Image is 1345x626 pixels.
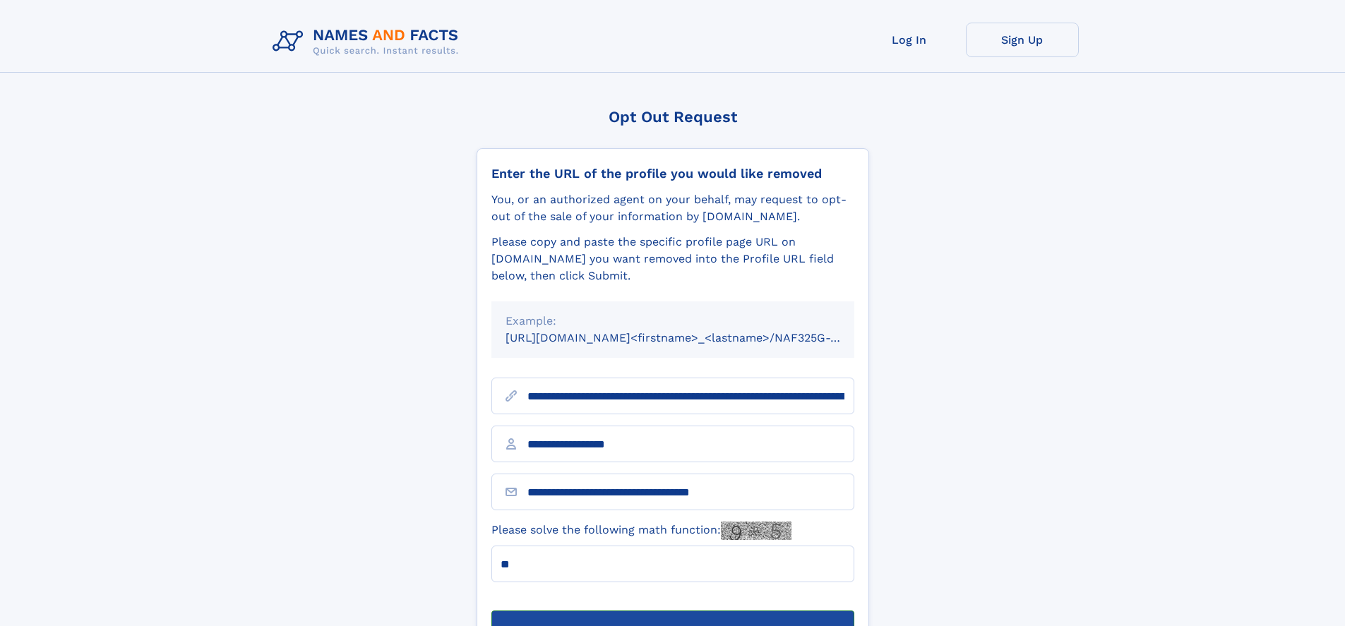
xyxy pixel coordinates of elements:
[853,23,966,57] a: Log In
[267,23,470,61] img: Logo Names and Facts
[477,108,869,126] div: Opt Out Request
[491,522,791,540] label: Please solve the following math function:
[491,234,854,284] div: Please copy and paste the specific profile page URL on [DOMAIN_NAME] you want removed into the Pr...
[491,166,854,181] div: Enter the URL of the profile you would like removed
[506,313,840,330] div: Example:
[491,191,854,225] div: You, or an authorized agent on your behalf, may request to opt-out of the sale of your informatio...
[966,23,1079,57] a: Sign Up
[506,331,881,344] small: [URL][DOMAIN_NAME]<firstname>_<lastname>/NAF325G-xxxxxxxx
